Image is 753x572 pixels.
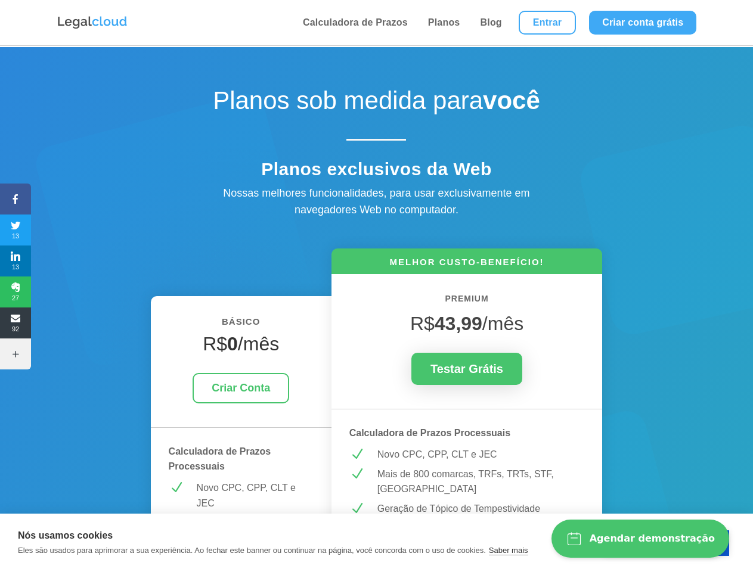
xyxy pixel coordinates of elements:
[589,11,696,35] a: Criar conta grátis
[169,314,314,335] h6: BÁSICO
[349,428,510,438] strong: Calculadora de Prazos Processuais
[197,480,314,511] p: Novo CPC, CPP, CLT e JEC
[331,256,603,274] h6: MELHOR CUSTO-BENEFÍCIO!
[349,501,364,516] span: N
[349,467,364,481] span: N
[349,292,585,312] h6: PREMIUM
[197,185,555,219] div: Nossas melhores funcionalidades, para usar exclusivamente em navegadores Web no computador.
[410,313,523,334] span: R$ /mês
[435,313,482,334] strong: 43,99
[168,158,585,186] h4: Planos exclusivos da Web
[483,86,540,114] strong: você
[377,467,585,497] p: Mais de 800 comarcas, TRFs, TRTs, STF, [GEOGRAPHIC_DATA]
[18,546,486,555] p: Eles são usados para aprimorar a sua experiência. Ao fechar este banner ou continuar na página, v...
[169,480,184,495] span: N
[411,353,522,385] a: Testar Grátis
[519,11,576,35] a: Entrar
[489,546,528,555] a: Saber mais
[377,501,585,517] p: Geração de Tópico de Tempestividade
[227,333,238,355] strong: 0
[169,332,314,361] h4: R$ /mês
[377,447,585,462] p: Novo CPC, CPP, CLT e JEC
[18,530,113,540] strong: Nós usamos cookies
[57,15,128,30] img: Logo da Legalcloud
[168,86,585,122] h1: Planos sob medida para
[349,447,364,462] span: N
[193,373,289,403] a: Criar Conta
[169,446,271,472] strong: Calculadora de Prazos Processuais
